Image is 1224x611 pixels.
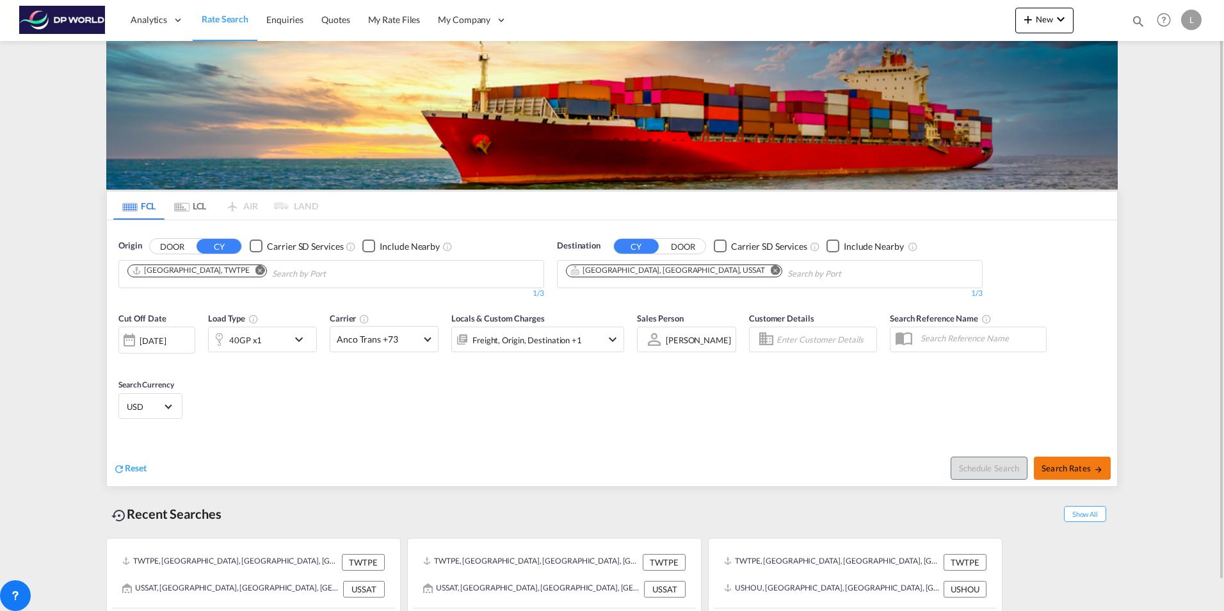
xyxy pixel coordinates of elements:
div: Include Nearby [844,240,904,253]
div: 40GP x1icon-chevron-down [208,327,317,352]
button: CY [614,239,659,254]
span: Anco Trans +73 [337,333,420,346]
md-select: Select Currency: $ USDUnited States Dollar [125,397,175,416]
button: CY [197,239,241,254]
md-chips-wrap: Chips container. Use arrow keys to select chips. [125,261,399,284]
button: Note: By default Schedule search will only considerorigin ports, destination ports and cut off da... [951,457,1027,480]
button: DOOR [150,239,195,254]
div: L [1181,10,1202,30]
div: [PERSON_NAME] [666,335,731,345]
span: Enquiries [266,14,303,25]
button: icon-plus 400-fgNewicon-chevron-down [1015,8,1074,33]
span: Carrier [330,313,369,323]
md-checkbox: Checkbox No Ink [362,240,440,253]
div: TWTPE [643,554,686,571]
md-icon: icon-chevron-down [291,332,313,347]
div: USSAT, San Antonio, TX, United States, North America, Americas [122,581,340,598]
div: USSAT [343,581,385,598]
div: Recent Searches [106,500,227,528]
input: Chips input. [787,264,909,284]
div: Freight Origin Destination Factory Stuffingicon-chevron-down [451,327,624,352]
div: Press delete to remove this chip. [132,265,252,276]
span: New [1020,14,1068,24]
div: San Antonio, TX, USSAT [570,265,765,276]
input: Enter Customer Details [777,330,873,349]
span: My Company [438,13,490,26]
span: Search Currency [118,380,174,389]
button: Remove [247,265,266,278]
md-icon: icon-plus 400-fg [1020,12,1036,27]
div: icon-refreshReset [113,462,147,476]
div: Carrier SD Services [267,240,343,253]
span: Load Type [208,313,259,323]
div: USSAT, San Antonio, TX, United States, North America, Americas [423,581,641,598]
md-icon: Your search will be saved by the below given name [981,314,992,324]
div: USHOU [944,581,986,598]
div: Carrier SD Services [731,240,807,253]
div: TWTPE, Taipei, Taiwan, Province of China, Greater China & Far East Asia, Asia Pacific [423,554,640,571]
md-icon: icon-refresh [113,463,125,475]
md-checkbox: Checkbox No Ink [826,240,904,253]
span: My Rate Files [368,14,421,25]
md-icon: icon-magnify [1131,14,1145,28]
span: Destination [557,240,600,252]
div: TWTPE [944,554,986,571]
div: USHOU, Houston, TX, United States, North America, Americas [724,581,940,598]
md-pagination-wrapper: Use the left and right arrow keys to navigate between tabs [113,191,318,220]
span: Origin [118,240,141,252]
md-icon: icon-backup-restore [111,508,127,523]
md-icon: The selected Trucker/Carrierwill be displayed in the rate results If the rates are from another f... [359,314,369,324]
div: USSAT [644,581,686,598]
span: Rate Search [202,13,248,24]
input: Search Reference Name [914,329,1046,348]
div: TWTPE, Taipei, Taiwan, Province of China, Greater China & Far East Asia, Asia Pacific [122,554,339,571]
md-icon: Unchecked: Ignores neighbouring ports when fetching rates.Checked : Includes neighbouring ports w... [908,241,918,252]
md-icon: icon-information-outline [248,314,259,324]
input: Chips input. [272,264,394,284]
div: 1/3 [118,288,544,299]
md-checkbox: Checkbox No Ink [250,240,343,253]
md-icon: icon-arrow-right [1094,465,1103,474]
md-tab-item: LCL [165,191,216,220]
button: Remove [762,265,782,278]
md-icon: icon-chevron-down [1053,12,1068,27]
span: USD [127,401,163,412]
span: Locals & Custom Charges [451,313,545,323]
img: LCL+%26+FCL+BACKGROUND.png [106,41,1118,190]
md-datepicker: Select [118,352,128,370]
span: Show All [1064,506,1106,522]
img: c08ca190194411f088ed0f3ba295208c.png [19,6,106,35]
span: Cut Off Date [118,313,166,323]
div: Taipei, TWTPE [132,265,250,276]
div: OriginDOOR CY Checkbox No InkUnchecked: Search for CY (Container Yard) services for all selected ... [107,220,1117,486]
span: Sales Person [637,313,684,323]
div: Include Nearby [380,240,440,253]
md-icon: icon-chevron-down [605,332,620,347]
div: Help [1153,9,1181,32]
md-checkbox: Checkbox No Ink [714,240,807,253]
md-icon: Unchecked: Search for CY (Container Yard) services for all selected carriers.Checked : Search for... [346,241,356,252]
button: Search Ratesicon-arrow-right [1034,457,1111,480]
md-icon: Unchecked: Search for CY (Container Yard) services for all selected carriers.Checked : Search for... [810,241,820,252]
md-icon: Unchecked: Ignores neighbouring ports when fetching rates.Checked : Includes neighbouring ports w... [442,241,453,252]
div: [DATE] [118,327,195,354]
md-select: Sales Person: Laura Christiansen [664,330,732,349]
span: Reset [125,462,147,473]
button: DOOR [661,239,705,254]
div: icon-magnify [1131,14,1145,33]
div: [DATE] [140,335,166,346]
span: Search Rates [1042,463,1103,473]
div: 1/3 [557,288,983,299]
div: 40GP x1 [229,331,262,349]
span: Customer Details [749,313,814,323]
div: Press delete to remove this chip. [570,265,768,276]
div: TWTPE, Taipei, Taiwan, Province of China, Greater China & Far East Asia, Asia Pacific [724,554,940,571]
md-tab-item: FCL [113,191,165,220]
span: Quotes [321,14,350,25]
span: Search Reference Name [890,313,992,323]
div: TWTPE [342,554,385,571]
span: Help [1153,9,1175,31]
md-chips-wrap: Chips container. Use arrow keys to select chips. [564,261,914,284]
div: Freight Origin Destination Factory Stuffing [472,331,582,349]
